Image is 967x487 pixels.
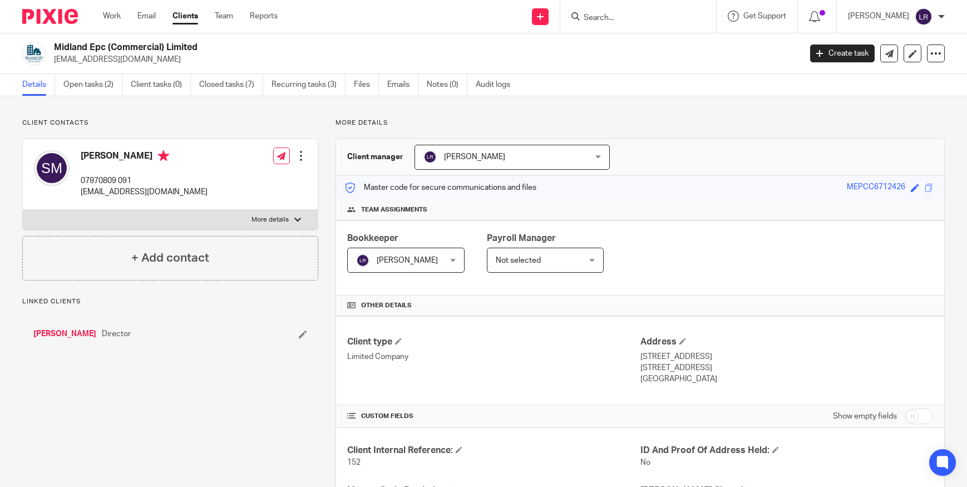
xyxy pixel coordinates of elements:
a: [PERSON_NAME] [33,328,96,340]
h4: Client Internal Reference: [347,445,640,456]
a: Files [354,74,379,96]
span: Payroll Manager [487,234,556,243]
a: Create task [810,45,875,62]
h4: [PERSON_NAME] [81,150,208,164]
p: [EMAIL_ADDRESS][DOMAIN_NAME] [54,54,793,65]
a: Closed tasks (7) [199,74,263,96]
a: Work [103,11,121,22]
img: svg%3E [34,150,70,186]
input: Search [583,13,683,23]
img: Pixie [22,9,78,24]
p: [STREET_ADDRESS] [640,351,933,362]
a: Team [215,11,233,22]
h4: Client type [347,336,640,348]
span: Team assignments [361,205,427,214]
p: More details [251,215,289,224]
p: More details [336,119,945,127]
span: Bookkeeper [347,234,398,243]
span: 152 [347,459,361,466]
span: Director [102,328,131,340]
div: MEPCC6712426 [847,181,905,194]
h4: Address [640,336,933,348]
img: svg%3E [915,8,933,26]
h4: CUSTOM FIELDS [347,412,640,421]
span: Other details [361,301,412,310]
a: Notes (0) [427,74,467,96]
span: [PERSON_NAME] [444,153,505,161]
p: Client contacts [22,119,318,127]
p: Master code for secure communications and files [344,182,536,193]
h2: Midland Epc (Commercial) Limited [54,42,645,53]
p: [GEOGRAPHIC_DATA] [640,373,933,385]
p: Linked clients [22,297,318,306]
p: Limited Company [347,351,640,362]
img: Midland%20EPC.png [22,42,46,65]
a: Emails [387,74,418,96]
span: Not selected [496,257,541,264]
a: Client tasks (0) [131,74,191,96]
span: No [640,459,650,466]
a: Reports [250,11,278,22]
img: svg%3E [356,254,369,267]
h4: ID And Proof Of Address Held: [640,445,933,456]
img: svg%3E [423,150,437,164]
p: [STREET_ADDRESS] [640,362,933,373]
h3: Client manager [347,151,403,163]
span: [PERSON_NAME] [377,257,438,264]
p: [EMAIL_ADDRESS][DOMAIN_NAME] [81,186,208,198]
label: Show empty fields [833,411,897,422]
i: Primary [158,150,169,161]
a: Details [22,74,55,96]
a: Clients [172,11,198,22]
a: Recurring tasks (3) [272,74,346,96]
span: Get Support [743,12,786,20]
a: Email [137,11,156,22]
a: Open tasks (2) [63,74,122,96]
h4: + Add contact [131,249,209,267]
p: [PERSON_NAME] [848,11,909,22]
a: Audit logs [476,74,519,96]
p: 07970809 091 [81,175,208,186]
